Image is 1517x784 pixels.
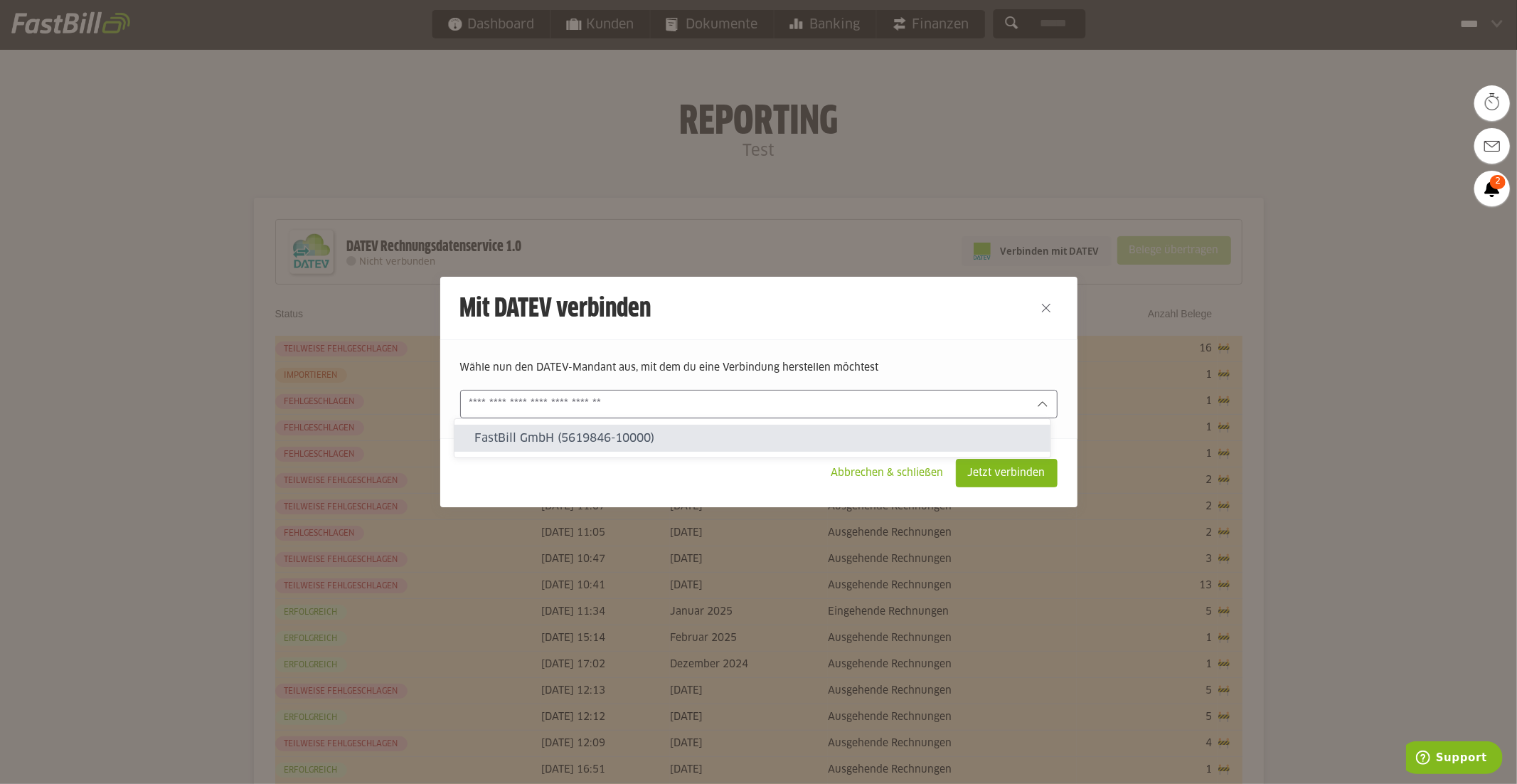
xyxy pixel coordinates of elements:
span: 2 [1490,175,1506,189]
p: Wähle nun den DATEV-Mandant aus, mit dem du eine Verbindung herstellen möchtest [460,360,1058,376]
sl-option: FastBill GmbH (5619846-10000) [454,425,1050,452]
sl-button: Abbrechen & schließen [819,459,956,487]
iframe: Öffnet ein Widget, in dem Sie weitere Informationen finden [1406,741,1503,777]
a: 2 [1474,171,1510,206]
sl-button: Jetzt verbinden [956,459,1058,487]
